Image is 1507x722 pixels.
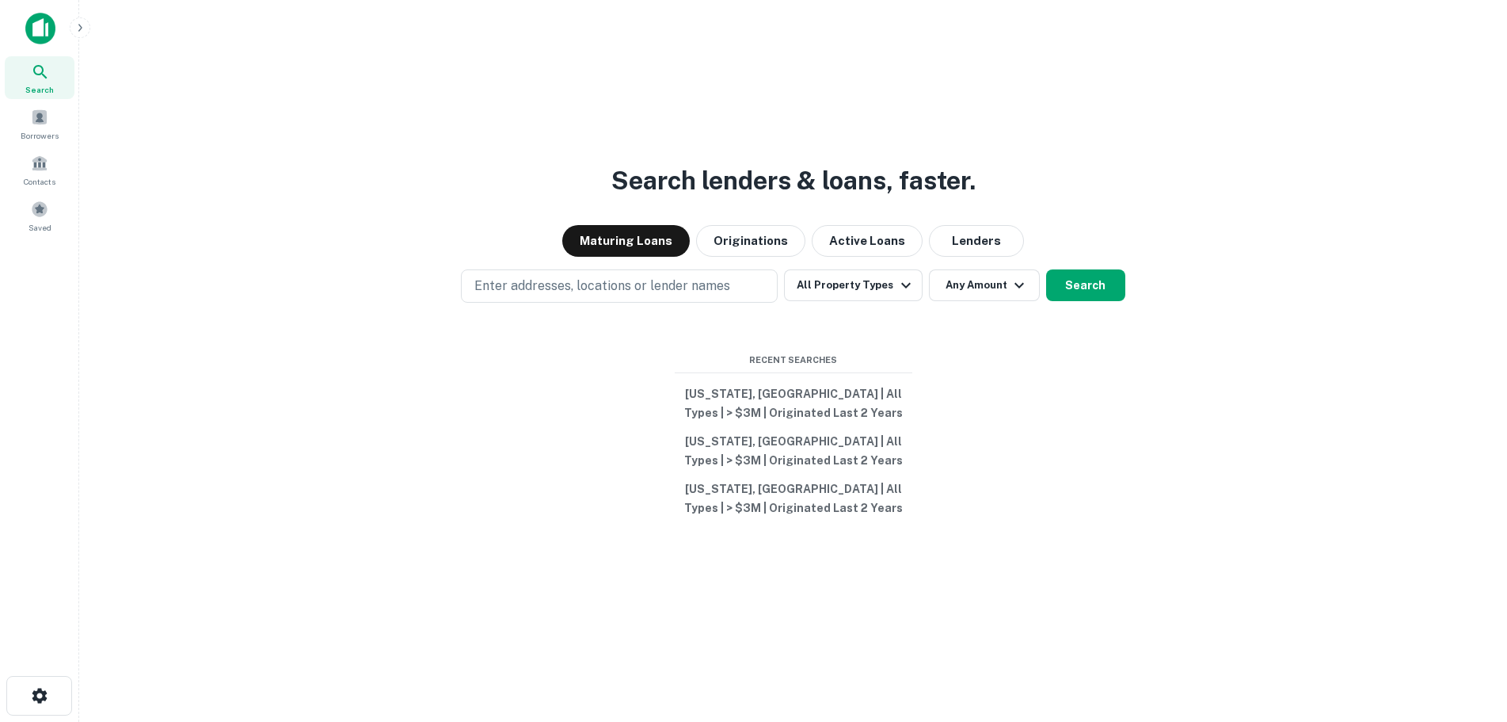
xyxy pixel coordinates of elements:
button: Any Amount [929,269,1040,301]
button: Enter addresses, locations or lender names [461,269,778,303]
button: Originations [696,225,805,257]
span: Contacts [24,175,55,188]
button: [US_STATE], [GEOGRAPHIC_DATA] | All Types | > $3M | Originated Last 2 Years [675,475,912,522]
a: Search [5,56,74,99]
button: Active Loans [812,225,923,257]
p: Enter addresses, locations or lender names [474,277,730,296]
h3: Search lenders & loans, faster. [611,162,976,200]
span: Saved [29,221,51,234]
span: Recent Searches [675,353,912,367]
span: Search [25,83,54,96]
a: Borrowers [5,102,74,145]
button: Search [1046,269,1125,301]
button: Lenders [929,225,1024,257]
a: Contacts [5,148,74,191]
button: [US_STATE], [GEOGRAPHIC_DATA] | All Types | > $3M | Originated Last 2 Years [675,380,912,427]
span: Borrowers [21,129,59,142]
button: All Property Types [784,269,922,301]
img: capitalize-icon.png [25,13,55,44]
a: Saved [5,194,74,237]
button: [US_STATE], [GEOGRAPHIC_DATA] | All Types | > $3M | Originated Last 2 Years [675,427,912,475]
button: Maturing Loans [562,225,690,257]
iframe: Chat Widget [1428,595,1507,671]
